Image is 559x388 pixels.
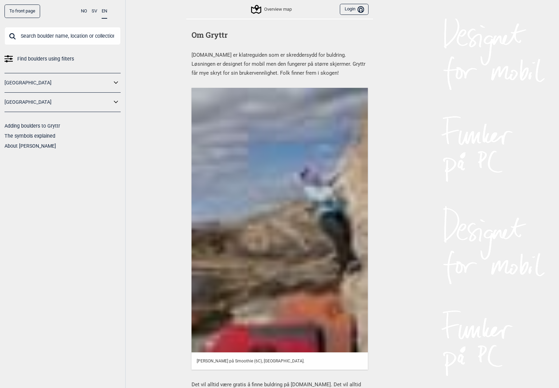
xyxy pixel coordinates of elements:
a: To front page [4,4,40,18]
a: The symbols explained [4,133,55,139]
button: NO [81,4,87,18]
a: Adding boulders to Gryttr [4,123,60,129]
p: [DOMAIN_NAME] er klatreguiden som er skreddersydd for buldring. Løsningen er designet for mobil m... [192,50,368,77]
a: [GEOGRAPHIC_DATA] [4,78,112,88]
a: About [PERSON_NAME] [4,143,56,149]
button: SV [92,4,97,18]
input: Search boulder name, location or collection [4,27,121,45]
p: [PERSON_NAME] på Smoothie (6C), [GEOGRAPHIC_DATA]. [197,358,363,364]
div: Overview map [252,5,291,13]
a: Find boulders using filters [4,54,121,64]
h1: Om Gryttr [192,30,368,40]
button: EN [102,4,107,19]
a: [GEOGRAPHIC_DATA] [4,97,112,107]
span: Find boulders using filters [17,54,74,64]
img: Tina pa Smoothie [192,88,368,352]
button: Login [340,4,368,15]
